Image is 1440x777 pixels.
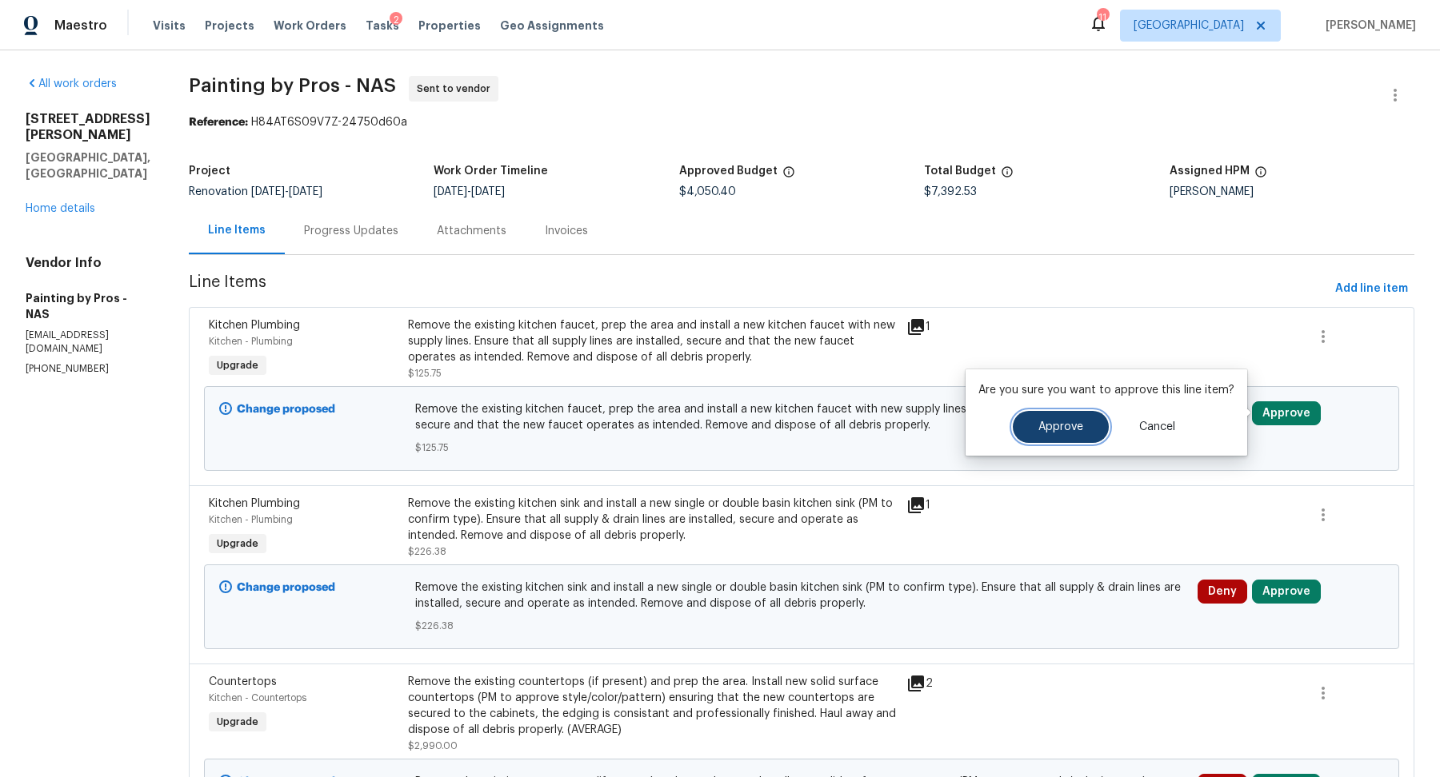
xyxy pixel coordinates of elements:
[408,674,897,738] div: Remove the existing countertops (if present) and prep the area. Install new solid surface counter...
[189,165,230,177] h5: Project
[545,223,588,239] div: Invoices
[54,18,107,34] span: Maestro
[26,329,150,356] p: [EMAIL_ADDRESS][DOMAIN_NAME]
[210,536,265,552] span: Upgrade
[415,401,1189,433] span: Remove the existing kitchen faucet, prep the area and install a new kitchen faucet with new suppl...
[924,165,996,177] h5: Total Budget
[26,149,150,181] h5: [GEOGRAPHIC_DATA], [GEOGRAPHIC_DATA]
[26,111,150,143] h2: [STREET_ADDRESS][PERSON_NAME]
[906,317,996,337] div: 1
[366,20,399,31] span: Tasks
[906,496,996,515] div: 1
[237,404,335,415] b: Change proposed
[274,18,346,34] span: Work Orders
[1097,10,1108,26] div: 11
[408,496,897,544] div: Remove the existing kitchen sink and install a new single or double basin kitchen sink (PM to con...
[434,186,505,197] span: -
[679,186,736,197] span: $4,050.40
[210,714,265,730] span: Upgrade
[1252,401,1321,425] button: Approve
[415,440,1189,456] span: $125.75
[1139,421,1175,433] span: Cancel
[26,78,117,90] a: All work orders
[304,223,398,239] div: Progress Updates
[437,223,506,239] div: Attachments
[208,222,266,238] div: Line Items
[26,255,150,271] h4: Vendor Info
[189,186,322,197] span: Renovation
[1038,421,1083,433] span: Approve
[251,186,322,197] span: -
[418,18,481,34] span: Properties
[209,676,277,687] span: Countertops
[417,81,497,97] span: Sent to vendor
[209,320,300,331] span: Kitchen Plumbing
[1013,411,1109,443] button: Approve
[415,618,1189,634] span: $226.38
[906,674,996,693] div: 2
[1329,274,1414,304] button: Add line item
[289,186,322,197] span: [DATE]
[1252,580,1321,604] button: Approve
[390,12,402,28] div: 2
[205,18,254,34] span: Projects
[1170,165,1250,177] h5: Assigned HPM
[1114,411,1201,443] button: Cancel
[210,357,265,373] span: Upgrade
[26,290,150,322] h5: Painting by Pros - NAS
[924,186,977,197] span: $7,392.53
[26,362,150,376] p: [PHONE_NUMBER]
[1001,165,1014,186] span: The total cost of line items that have been proposed by Opendoor. This sum includes line items th...
[189,76,396,95] span: Painting by Pros - NAS
[189,274,1329,304] span: Line Items
[408,547,446,556] span: $226.38
[408,741,458,751] span: $2,990.00
[500,18,604,34] span: Geo Assignments
[189,117,248,128] b: Reference:
[209,498,300,509] span: Kitchen Plumbing
[1254,165,1267,186] span: The hpm assigned to this work order.
[1170,186,1414,197] div: [PERSON_NAME]
[415,580,1189,612] span: Remove the existing kitchen sink and install a new single or double basin kitchen sink (PM to con...
[679,165,778,177] h5: Approved Budget
[153,18,186,34] span: Visits
[434,165,548,177] h5: Work Order Timeline
[209,693,306,703] span: Kitchen - Countertops
[978,382,1234,398] p: Are you sure you want to approve this line item?
[209,515,293,524] span: Kitchen - Plumbing
[408,369,442,378] span: $125.75
[1319,18,1416,34] span: [PERSON_NAME]
[209,337,293,346] span: Kitchen - Plumbing
[26,203,95,214] a: Home details
[1335,279,1408,299] span: Add line item
[471,186,505,197] span: [DATE]
[1198,580,1247,604] button: Deny
[408,317,897,365] div: Remove the existing kitchen faucet, prep the area and install a new kitchen faucet with new suppl...
[189,114,1414,130] div: H84AT6S09V7Z-24750d60a
[782,165,795,186] span: The total cost of line items that have been approved by both Opendoor and the Trade Partner. This...
[434,186,467,197] span: [DATE]
[251,186,285,197] span: [DATE]
[237,582,335,593] b: Change proposed
[1134,18,1244,34] span: [GEOGRAPHIC_DATA]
